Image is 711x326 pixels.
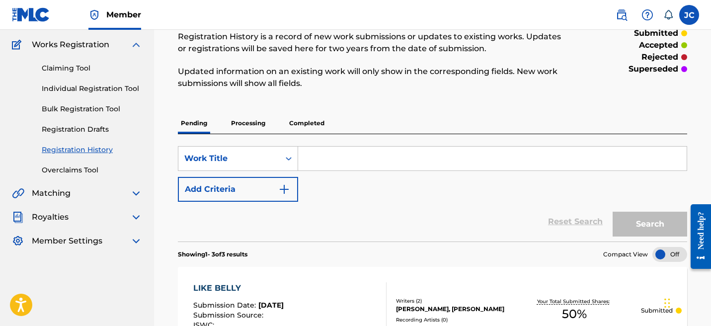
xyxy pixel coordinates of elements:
img: search [616,9,628,21]
img: Member Settings [12,235,24,247]
a: Claiming Tool [42,63,142,74]
a: Public Search [612,5,632,25]
a: Registration History [42,145,142,155]
form: Search Form [178,146,687,242]
img: Top Rightsholder [88,9,100,21]
div: Drag [664,288,670,318]
span: Compact View [603,250,648,259]
div: LIKE BELLY [193,282,285,294]
img: 9d2ae6d4665cec9f34b9.svg [278,183,290,195]
a: Individual Registration Tool [42,83,142,94]
a: Registration Drafts [42,124,142,135]
p: Pending [178,113,210,134]
div: Writers ( 2 ) [396,297,507,305]
span: Works Registration [32,39,109,51]
p: submitted [634,27,678,39]
p: accepted [639,39,678,51]
img: expand [130,187,142,199]
span: Royalties [32,211,69,223]
img: expand [130,39,142,51]
iframe: Resource Center [683,196,711,276]
p: Updated information on an existing work will only show in the corresponding fields. New work subm... [178,66,570,89]
img: expand [130,211,142,223]
span: [DATE] [258,301,284,310]
button: Add Criteria [178,177,298,202]
p: Submitted [641,306,673,315]
div: Help [637,5,657,25]
span: 50 % [562,305,587,323]
a: Overclaims Tool [42,165,142,175]
p: Showing 1 - 3 of 3 results [178,250,247,259]
img: Matching [12,187,24,199]
img: MLC Logo [12,7,50,22]
p: Completed [286,113,327,134]
a: Bulk Registration Tool [42,104,142,114]
span: Matching [32,187,71,199]
img: help [641,9,653,21]
span: Member [106,9,141,20]
img: expand [130,235,142,247]
span: Submission Date : [193,301,258,310]
img: Works Registration [12,39,25,51]
span: Member Settings [32,235,102,247]
div: Recording Artists ( 0 ) [396,316,507,324]
div: [PERSON_NAME], [PERSON_NAME] [396,305,507,314]
div: Notifications [663,10,673,20]
span: Submission Source : [193,311,266,320]
div: Work Title [184,153,274,164]
p: Registration History is a record of new work submissions or updates to existing works. Updates or... [178,31,570,55]
img: Royalties [12,211,24,223]
iframe: Chat Widget [661,278,711,326]
p: superseded [629,63,678,75]
p: rejected [641,51,678,63]
p: Your Total Submitted Shares: [537,298,612,305]
p: Processing [228,113,268,134]
div: User Menu [679,5,699,25]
